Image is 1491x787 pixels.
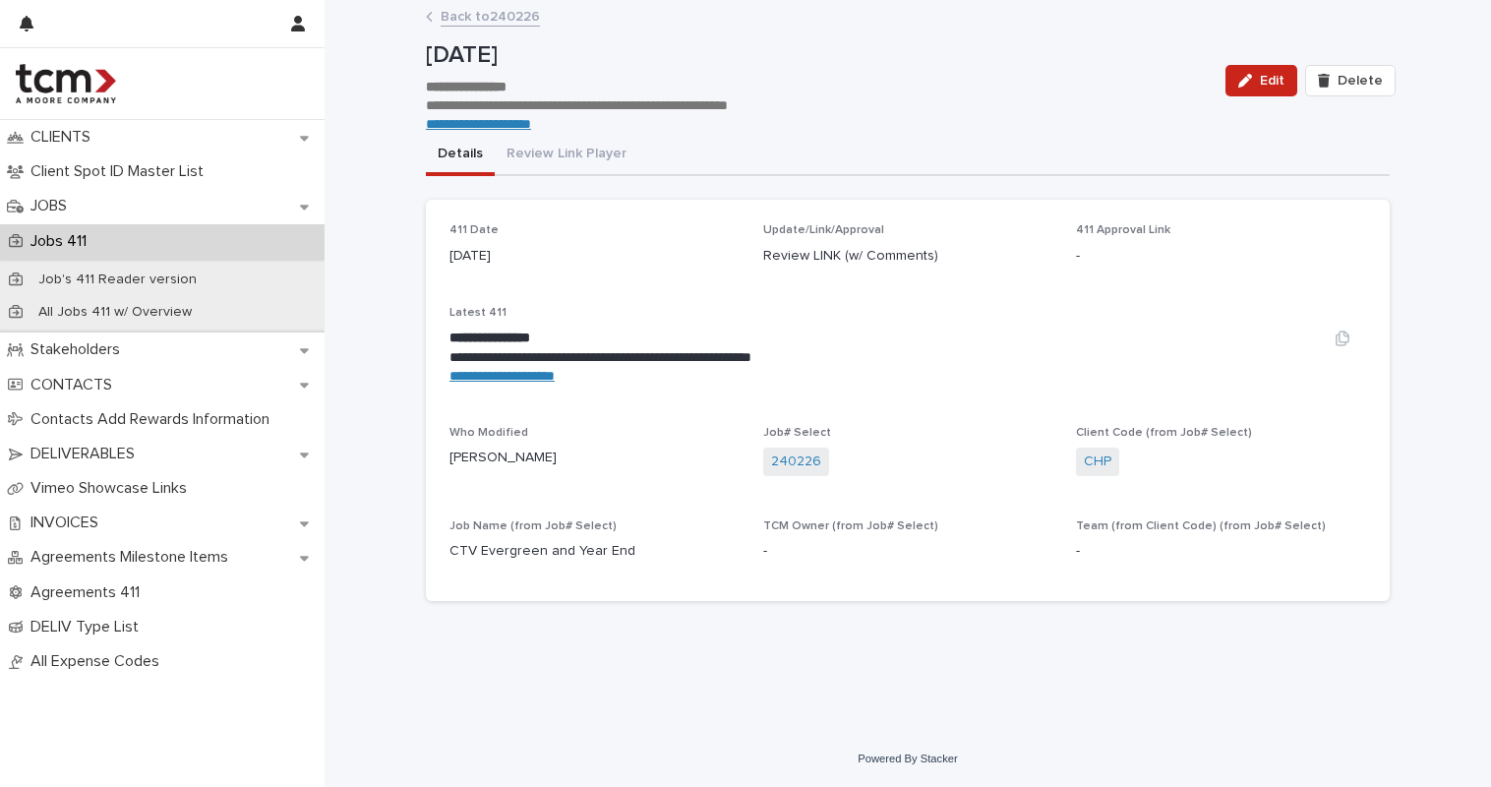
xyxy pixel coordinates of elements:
p: JOBS [23,197,83,215]
p: CLIENTS [23,128,106,147]
button: Review Link Player [495,135,638,176]
p: Vimeo Showcase Links [23,479,203,498]
p: Review LINK (w/ Comments) [763,246,1053,267]
a: CHP [1084,452,1111,472]
a: Powered By Stacker [858,753,957,764]
span: Delete [1338,74,1383,88]
p: Jobs 411 [23,232,102,251]
button: Details [426,135,495,176]
span: 411 Date [449,224,499,236]
p: Contacts Add Rewards Information [23,410,285,429]
button: Delete [1305,65,1396,96]
p: CONTACTS [23,376,128,394]
span: Team (from Client Code) (from Job# Select) [1076,520,1326,532]
span: Job Name (from Job# Select) [449,520,617,532]
span: Job# Select [763,427,831,439]
span: Who Modified [449,427,528,439]
span: Latest 411 [449,307,507,319]
span: Client Code (from Job# Select) [1076,427,1252,439]
p: Stakeholders [23,340,136,359]
button: Edit [1225,65,1297,96]
p: - [763,541,1053,562]
p: All Expense Codes [23,652,175,671]
p: - [1076,246,1366,267]
p: DELIV Type List [23,618,154,636]
img: 4hMmSqQkux38exxPVZHQ [16,64,116,103]
a: 240226 [771,452,821,472]
span: 411 Approval Link [1076,224,1170,236]
p: INVOICES [23,514,114,532]
span: TCM Owner (from Job# Select) [763,520,938,532]
p: Client Spot ID Master List [23,162,219,181]
p: [DATE] [426,41,1210,70]
a: Back to240226 [441,4,540,27]
span: Edit [1260,74,1284,88]
p: Job's 411 Reader version [23,272,212,288]
p: [DATE] [449,246,740,267]
p: All Jobs 411 w/ Overview [23,304,208,321]
p: Agreements Milestone Items [23,548,244,567]
p: CTV Evergreen and Year End [449,541,740,562]
p: [PERSON_NAME] [449,448,740,468]
span: Update/Link/Approval [763,224,884,236]
p: DELIVERABLES [23,445,150,463]
p: Agreements 411 [23,583,155,602]
p: - [1076,541,1366,562]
